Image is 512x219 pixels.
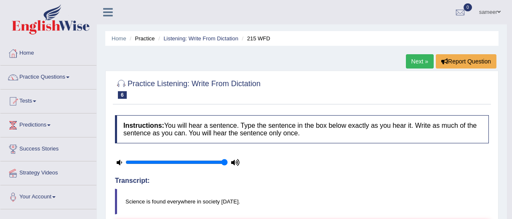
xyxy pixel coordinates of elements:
a: Success Stories [0,137,96,158]
a: Next » [406,54,434,69]
h4: You will hear a sentence. Type the sentence in the box below exactly as you hear it. Write as muc... [115,115,489,143]
h4: Transcript: [115,177,489,185]
li: Practice [128,34,155,42]
a: Practice Questions [0,66,96,87]
blockquote: Science is found everywhere in society [DATE]. [115,189,489,214]
h2: Practice Listening: Write From Dictation [115,78,261,99]
li: 215 WFD [240,34,270,42]
a: Listening: Write From Dictation [163,35,238,42]
a: Home [0,42,96,63]
button: Report Question [436,54,496,69]
a: Predictions [0,113,96,135]
span: 0 [464,3,472,11]
b: Instructions: [123,122,164,129]
a: Strategy Videos [0,161,96,182]
a: Your Account [0,185,96,206]
span: 6 [118,91,127,99]
a: Tests [0,90,96,111]
a: Home [112,35,126,42]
